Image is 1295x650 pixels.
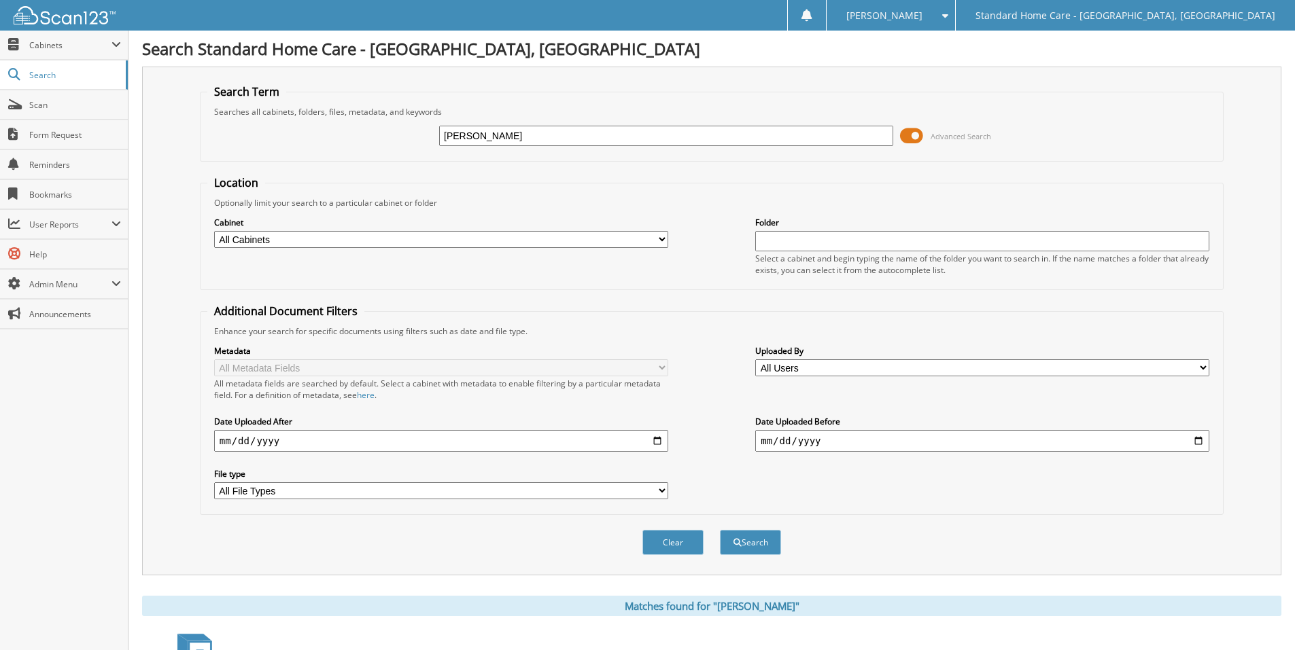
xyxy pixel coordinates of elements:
span: [PERSON_NAME] [846,12,922,20]
div: Optionally limit your search to a particular cabinet or folder [207,197,1216,209]
legend: Additional Document Filters [207,304,364,319]
img: scan123-logo-white.svg [14,6,116,24]
span: Form Request [29,129,121,141]
label: Metadata [214,345,668,357]
label: Date Uploaded Before [755,416,1209,427]
span: Cabinets [29,39,111,51]
div: Select a cabinet and begin typing the name of the folder you want to search in. If the name match... [755,253,1209,276]
span: Announcements [29,308,121,320]
span: Advanced Search [931,131,991,141]
span: Help [29,249,121,260]
label: Uploaded By [755,345,1209,357]
span: Search [29,69,119,81]
legend: Location [207,175,265,190]
div: Searches all cabinets, folders, files, metadata, and keywords [207,106,1216,118]
span: User Reports [29,219,111,230]
div: All metadata fields are searched by default. Select a cabinet with metadata to enable filtering b... [214,378,668,401]
span: Scan [29,99,121,111]
legend: Search Term [207,84,286,99]
button: Clear [642,530,704,555]
label: Cabinet [214,217,668,228]
input: start [214,430,668,452]
a: here [357,389,375,401]
h1: Search Standard Home Care - [GEOGRAPHIC_DATA], [GEOGRAPHIC_DATA] [142,37,1281,60]
label: File type [214,468,668,480]
span: Standard Home Care - [GEOGRAPHIC_DATA], [GEOGRAPHIC_DATA] [975,12,1275,20]
button: Search [720,530,781,555]
span: Admin Menu [29,278,111,290]
label: Folder [755,217,1209,228]
span: Bookmarks [29,189,121,200]
span: Reminders [29,159,121,170]
div: Enhance your search for specific documents using filters such as date and file type. [207,325,1216,337]
div: Matches found for "[PERSON_NAME]" [142,596,1281,616]
input: end [755,430,1209,452]
label: Date Uploaded After [214,416,668,427]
